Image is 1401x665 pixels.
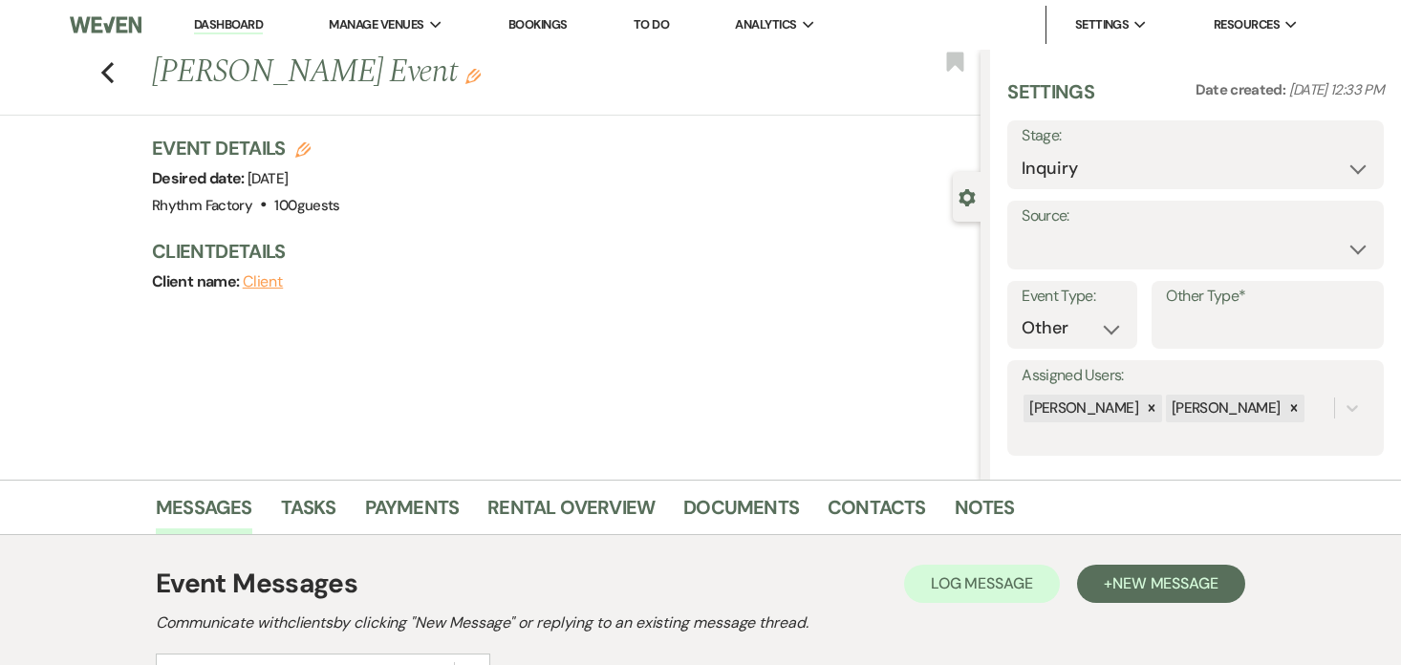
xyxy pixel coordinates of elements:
[1022,122,1369,150] label: Stage:
[735,15,796,34] span: Analytics
[1166,395,1283,422] div: [PERSON_NAME]
[1024,395,1141,422] div: [PERSON_NAME]
[152,50,808,96] h1: [PERSON_NAME] Event
[465,67,481,84] button: Edit
[904,565,1060,603] button: Log Message
[329,15,423,34] span: Manage Venues
[1214,15,1280,34] span: Resources
[248,169,288,188] span: [DATE]
[1022,203,1369,230] label: Source:
[281,492,336,534] a: Tasks
[487,492,655,534] a: Rental Overview
[152,238,961,265] h3: Client Details
[955,492,1015,534] a: Notes
[1112,573,1218,593] span: New Message
[152,168,248,188] span: Desired date:
[1022,362,1369,390] label: Assigned Users:
[152,271,243,291] span: Client name:
[152,196,252,215] span: Rhythm Factory
[152,135,340,161] h3: Event Details
[156,611,1245,634] h2: Communicate with clients by clicking "New Message" or replying to an existing message thread.
[1077,565,1245,603] button: +New Message
[70,5,141,45] img: Weven Logo
[365,492,460,534] a: Payments
[156,564,357,604] h1: Event Messages
[1022,283,1123,311] label: Event Type:
[683,492,799,534] a: Documents
[828,492,926,534] a: Contacts
[959,187,976,205] button: Close lead details
[931,573,1033,593] span: Log Message
[508,16,568,32] a: Bookings
[274,196,339,215] span: 100 guests
[1166,283,1369,311] label: Other Type*
[1075,15,1130,34] span: Settings
[1196,80,1289,99] span: Date created:
[634,16,669,32] a: To Do
[194,16,263,34] a: Dashboard
[1289,80,1384,99] span: [DATE] 12:33 PM
[1007,78,1094,120] h3: Settings
[156,492,252,534] a: Messages
[243,274,284,290] button: Client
